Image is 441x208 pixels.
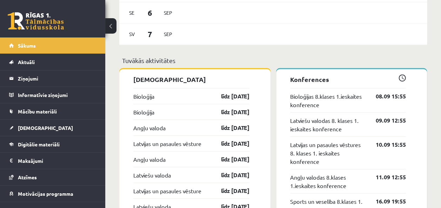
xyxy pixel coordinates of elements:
a: 11.09 12:55 [365,173,406,181]
a: Informatīvie ziņojumi [9,87,96,103]
a: Sākums [9,37,96,54]
a: līdz [DATE] [209,139,249,147]
a: Motivācijas programma [9,186,96,202]
a: Angļu valodas 8.klases 1.ieskaites konference [290,173,366,189]
a: Atzīmes [9,169,96,185]
a: Maksājumi [9,153,96,169]
a: Bioloģijas 8.klases 1.ieskaites konference [290,92,366,109]
a: [DEMOGRAPHIC_DATA] [9,120,96,136]
a: Latviešu valoda [133,171,171,179]
a: Mācību materiāli [9,103,96,119]
a: līdz [DATE] [209,92,249,100]
p: [DEMOGRAPHIC_DATA] [133,74,249,84]
legend: Informatīvie ziņojumi [18,87,96,103]
span: Sep [161,7,175,18]
a: līdz [DATE] [209,171,249,179]
a: līdz [DATE] [209,186,249,195]
span: 7 [139,28,161,40]
a: Latvijas un pasaules vēsture [133,186,201,195]
a: Aktuāli [9,54,96,70]
a: Rīgas 1. Tālmācības vidusskola [8,12,64,30]
a: Latvijas un pasaules vēstures 8. klases 1. ieskaites konference [290,140,366,165]
span: Sv [125,28,139,39]
legend: Ziņojumi [18,70,96,86]
a: līdz [DATE] [209,123,249,132]
a: Angļu valoda [133,155,166,163]
span: Digitālie materiāli [18,141,60,147]
a: Ziņojumi [9,70,96,86]
span: [DEMOGRAPHIC_DATA] [18,125,73,131]
legend: Maksājumi [18,153,96,169]
p: Tuvākās aktivitātes [122,55,424,65]
a: līdz [DATE] [209,155,249,163]
a: 16.09 19:55 [365,197,406,205]
span: Atzīmes [18,174,37,180]
span: Sep [161,28,175,39]
span: Aktuāli [18,59,35,65]
span: Motivācijas programma [18,190,73,197]
a: Angļu valoda [133,123,166,132]
span: Mācību materiāli [18,108,57,115]
a: Latvijas un pasaules vēsture [133,139,201,147]
span: Sākums [18,42,36,49]
a: Digitālie materiāli [9,136,96,152]
a: 10.09 15:55 [365,140,406,148]
a: Bioloģija [133,108,154,116]
a: līdz [DATE] [209,108,249,116]
a: Latviešu valodas 8. klases 1. ieskaites konference [290,116,366,133]
p: Konferences [290,74,406,84]
span: 6 [139,7,161,18]
a: 08.09 15:55 [365,92,406,100]
a: 09.09 12:55 [365,116,406,124]
span: Se [125,7,139,18]
a: Bioloģija [133,92,154,100]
